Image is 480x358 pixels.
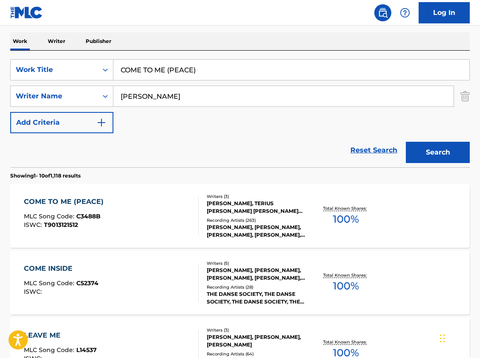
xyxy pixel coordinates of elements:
div: THE DANSE SOCIETY, THE DANSE SOCIETY, THE DANSE SOCIETY, THE DANSE SOCIETY, THE DANSE SOCIETY [207,290,308,306]
p: Total Known Shares: [323,339,369,345]
div: [PERSON_NAME], TERIUS [PERSON_NAME] [PERSON_NAME] LAPHONIA JR [PERSON_NAME] [207,200,308,215]
div: Writers ( 5 ) [207,260,308,266]
div: Recording Artists ( 28 ) [207,284,308,290]
p: Publisher [83,32,114,50]
span: MLC Song Code : [24,279,76,287]
div: Writer Name [16,91,93,101]
p: Total Known Shares: [323,205,369,212]
img: MLC Logo [10,6,43,19]
div: [PERSON_NAME], [PERSON_NAME], [PERSON_NAME], [PERSON_NAME], [PERSON_NAME] [207,223,308,239]
p: Writer [45,32,68,50]
div: Drag [440,326,445,351]
span: 100 % [333,212,359,227]
div: COME INSIDE [24,263,98,274]
span: L14537 [76,346,97,354]
button: Search [406,142,470,163]
img: help [400,8,410,18]
button: Add Criteria [10,112,113,133]
span: ISWC : [24,288,44,295]
span: MLC Song Code : [24,346,76,354]
div: LEAVE ME [24,330,97,341]
p: Work [10,32,30,50]
a: Public Search [374,4,391,21]
span: C3488B [76,212,101,220]
span: T9013121512 [44,221,78,229]
div: Work Title [16,65,93,75]
span: 100 % [333,278,359,294]
form: Search Form [10,59,470,167]
div: COME TO ME (PEACE) [24,197,108,207]
div: Writers ( 3 ) [207,193,308,200]
a: Reset Search [346,141,402,160]
p: Showing 1 - 10 of 1,118 results [10,172,81,180]
a: Log In [419,2,470,23]
img: 9d2ae6d4665cec9f34b9.svg [96,117,107,128]
span: MLC Song Code : [24,212,76,220]
span: ISWC : [24,221,44,229]
a: COME TO ME (PEACE)MLC Song Code:C3488BISWC:T9013121512Writers (3)[PERSON_NAME], TERIUS [PERSON_NA... [10,184,470,248]
p: Total Known Shares: [323,272,369,278]
div: Recording Artists ( 64 ) [207,351,308,357]
div: [PERSON_NAME], [PERSON_NAME], [PERSON_NAME] [207,333,308,349]
span: C52374 [76,279,98,287]
div: [PERSON_NAME], [PERSON_NAME], [PERSON_NAME], [PERSON_NAME], THE DANSE SOCIETY SCARFE [207,266,308,282]
div: Writers ( 3 ) [207,327,308,333]
img: Delete Criterion [460,86,470,107]
iframe: Chat Widget [437,317,480,358]
img: search [378,8,388,18]
div: Help [396,4,413,21]
div: Recording Artists ( 263 ) [207,217,308,223]
a: COME INSIDEMLC Song Code:C52374ISWC:Writers (5)[PERSON_NAME], [PERSON_NAME], [PERSON_NAME], [PERS... [10,251,470,315]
